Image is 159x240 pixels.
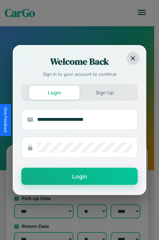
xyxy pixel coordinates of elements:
p: Sign in to your account to continue [21,71,138,78]
div: Give Feedback [3,107,8,133]
button: Login [29,86,79,100]
button: Login [21,168,138,185]
button: Sign Up [79,86,130,100]
h2: Welcome Back [21,55,138,68]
